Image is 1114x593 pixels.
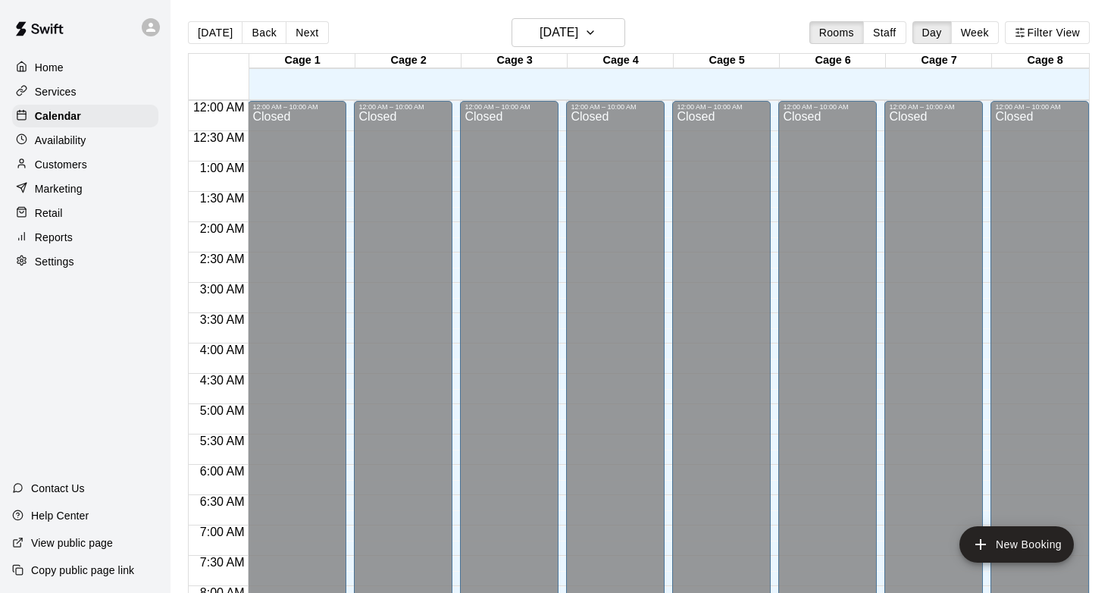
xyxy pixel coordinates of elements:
span: 4:30 AM [196,374,249,387]
div: Cage 8 [992,54,1098,68]
span: 3:30 AM [196,313,249,326]
span: 12:00 AM [189,101,249,114]
a: Availability [12,129,158,152]
button: Staff [863,21,906,44]
a: Marketing [12,177,158,200]
div: 12:00 AM – 10:00 AM [358,103,448,111]
span: 12:30 AM [189,131,249,144]
p: Help Center [31,508,89,523]
span: 5:00 AM [196,404,249,417]
p: Services [35,84,77,99]
span: 6:00 AM [196,465,249,478]
button: Back [242,21,286,44]
button: [DATE] [512,18,625,47]
span: 2:00 AM [196,222,249,235]
div: Cage 3 [462,54,568,68]
button: add [959,526,1074,563]
p: Settings [35,254,74,269]
button: Week [951,21,999,44]
div: 12:00 AM – 10:00 AM [677,103,766,111]
span: 1:30 AM [196,192,249,205]
span: 3:00 AM [196,283,249,296]
a: Retail [12,202,158,224]
div: 12:00 AM – 10:00 AM [465,103,554,111]
p: Reports [35,230,73,245]
span: 6:30 AM [196,495,249,508]
p: Contact Us [31,481,85,496]
a: Services [12,80,158,103]
div: 12:00 AM – 10:00 AM [995,103,1084,111]
div: Cage 4 [568,54,674,68]
p: Calendar [35,108,81,124]
span: 7:30 AM [196,556,249,569]
div: Cage 5 [674,54,780,68]
div: 12:00 AM – 10:00 AM [889,103,978,111]
p: Copy public page link [31,563,134,578]
a: Reports [12,226,158,249]
a: Customers [12,153,158,176]
div: Cage 6 [780,54,886,68]
a: Calendar [12,105,158,127]
p: Home [35,60,64,75]
p: Customers [35,157,87,172]
p: Retail [35,206,63,221]
p: Availability [35,133,86,148]
span: 4:00 AM [196,344,249,356]
button: Filter View [1005,21,1090,44]
div: Cage 1 [249,54,355,68]
div: 12:00 AM – 10:00 AM [571,103,660,111]
button: Rooms [809,21,864,44]
button: Day [912,21,952,44]
p: Marketing [35,181,83,196]
span: 2:30 AM [196,253,249,265]
span: 7:00 AM [196,526,249,538]
div: Cage 2 [355,54,462,68]
a: Home [12,56,158,79]
p: View public page [31,535,113,551]
button: [DATE] [188,21,243,44]
h6: [DATE] [540,22,578,43]
div: 12:00 AM – 10:00 AM [783,103,872,111]
span: 5:30 AM [196,435,249,447]
span: 1:00 AM [196,162,249,174]
button: Next [286,21,328,44]
a: Settings [12,250,158,273]
div: 12:00 AM – 10:00 AM [252,103,342,111]
div: Cage 7 [886,54,992,68]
